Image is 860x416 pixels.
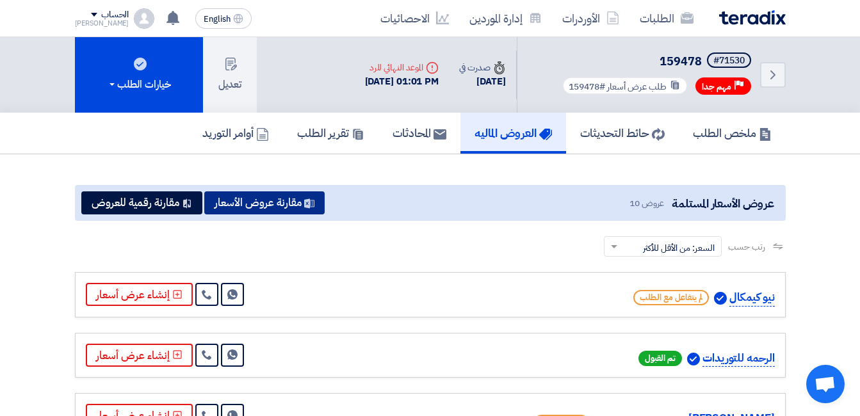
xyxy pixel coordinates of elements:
a: أوامر التوريد [188,113,283,154]
button: خيارات الطلب [75,37,203,113]
div: [DATE] 01:01 PM [365,74,439,89]
a: العروض الماليه [460,113,566,154]
span: English [204,15,231,24]
div: الموعد النهائي للرد [365,61,439,74]
div: صدرت في [459,61,505,74]
span: رتب حسب [728,240,765,253]
a: حائط التحديثات [566,113,679,154]
span: طلب عرض أسعار [607,80,667,93]
button: إنشاء عرض أسعار [86,283,193,306]
h5: المحادثات [393,125,446,140]
img: Verified Account [714,292,727,305]
a: الأوردرات [552,3,629,33]
span: لم يتفاعل مع الطلب [633,290,709,305]
div: خيارات الطلب [107,77,171,92]
h5: أوامر التوريد [202,125,269,140]
p: نيو كيمكال [729,289,774,307]
span: تم القبول [638,351,682,366]
a: تقرير الطلب [283,113,378,154]
span: السعر: من الأقل للأكثر [643,241,715,255]
h5: تقرير الطلب [297,125,364,140]
a: الطلبات [629,3,704,33]
div: الحساب [101,10,129,20]
a: المحادثات [378,113,460,154]
h5: حائط التحديثات [580,125,665,140]
button: مقارنة عروض الأسعار [204,191,325,214]
button: مقارنة رقمية للعروض [81,191,202,214]
h5: ملخص الطلب [693,125,772,140]
a: إدارة الموردين [459,3,552,33]
img: Verified Account [687,353,700,365]
div: #71530 [713,56,745,65]
h5: العروض الماليه [475,125,552,140]
span: مهم جدا [702,81,731,93]
a: ملخص الطلب [679,113,786,154]
h5: 159478 [560,52,754,70]
img: profile_test.png [134,8,154,29]
span: 159478 [660,52,702,70]
button: تعديل [203,37,257,113]
p: الرحمه للتوريدات [702,350,774,367]
div: Open chat [806,365,845,403]
div: [PERSON_NAME] [75,20,129,27]
button: إنشاء عرض أسعار [86,344,193,367]
div: [DATE] [459,74,505,89]
button: English [195,8,252,29]
span: عروض الأسعار المستلمة [672,195,774,212]
span: #159478 [569,80,605,93]
img: Teradix logo [719,10,786,25]
a: الاحصائيات [370,3,459,33]
span: عروض 10 [629,196,664,210]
